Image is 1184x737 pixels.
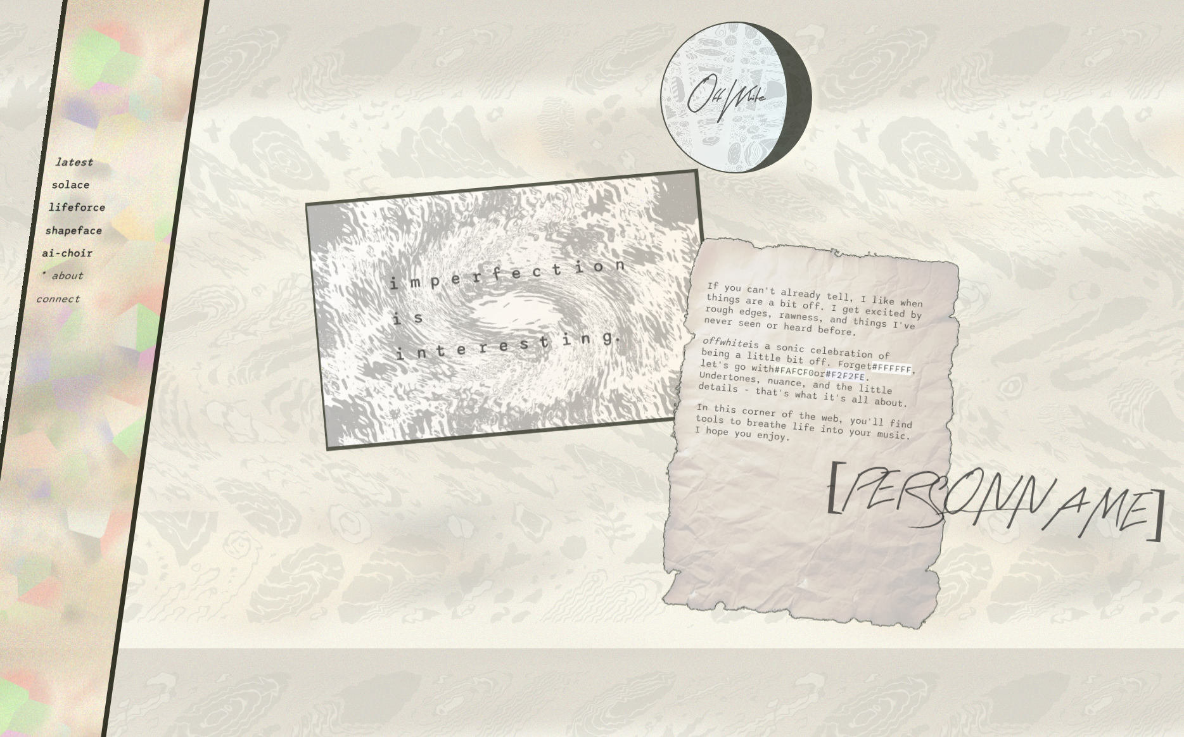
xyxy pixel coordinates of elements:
button: shapeface [44,224,103,237]
span: e [456,339,469,359]
span: f [490,264,503,285]
span: s [519,334,530,353]
span: t [551,259,565,279]
span: m [410,272,421,292]
span: e [498,335,511,355]
button: latest [54,156,94,168]
span: e [510,263,523,283]
span: s [412,307,424,327]
span: n [416,343,426,363]
span: e [450,268,463,288]
span: r [478,337,489,357]
span: o [592,255,606,275]
p: In this corner of the web, you'll find tools to breathe life into your music. I hope you enjoy. [694,401,917,454]
span: i [395,344,407,364]
span: i [388,274,402,294]
span: i [573,257,584,277]
span: g. [602,325,625,346]
span: t [435,341,447,361]
span: i [391,308,405,329]
span: n [614,254,626,274]
span: p [429,270,441,290]
p: is a sonic celebration of being a little bit off. Forget , let's go with or . Undertones, nuance,... [698,335,922,411]
button: ai-choir [41,247,94,260]
button: solace [51,179,91,191]
p: OffWhite [687,68,761,127]
span: offwhite [702,335,748,350]
span: #F2F2FE [825,368,865,383]
span: n [580,328,593,348]
button: * about [38,270,84,282]
span: #FAFCF0 [773,364,814,379]
span: c [532,261,542,281]
p: If you can't already tell, I like when things are a bit off. I get excited by rough edges, rawnes... [704,280,927,344]
span: t [539,331,552,351]
button: connect [35,293,81,305]
button: lifeforce [48,201,106,214]
span: r [471,266,483,286]
span: i [561,329,572,350]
